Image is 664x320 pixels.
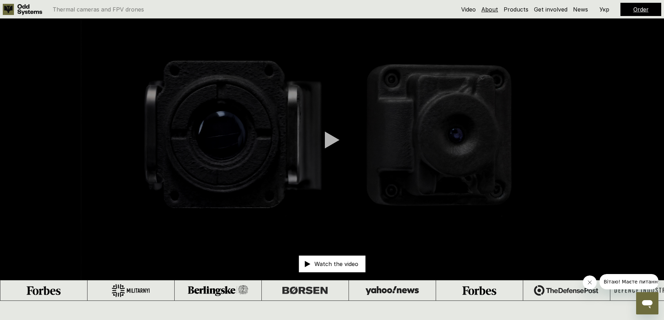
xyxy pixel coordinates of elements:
[633,6,649,13] a: Order
[534,6,567,13] a: Get involved
[4,5,64,10] span: Вітаю! Маєте питання?
[314,261,358,267] p: Watch the video
[600,7,609,12] p: Укр
[636,292,658,314] iframe: Schaltfläche zum Öffnen des Messaging-Fensters
[573,6,588,13] a: News
[600,274,658,289] iframe: Nachricht vom Unternehmen
[53,7,144,12] p: Thermal cameras and FPV drones
[583,275,597,289] iframe: Nachricht schließen
[504,6,528,13] a: Products
[461,6,476,13] a: Video
[481,6,498,13] a: About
